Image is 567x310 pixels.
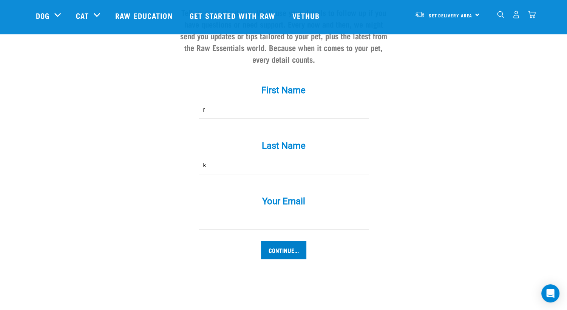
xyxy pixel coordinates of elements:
img: home-icon@2x.png [528,11,536,19]
label: Your Email [170,194,397,208]
div: Open Intercom Messenger [541,284,559,302]
input: Continue... [261,241,306,259]
span: Set Delivery Area [429,14,473,17]
a: Cat [76,10,89,21]
a: Get started with Raw [182,0,285,31]
a: Raw Education [108,0,182,31]
a: Vethub [285,0,329,31]
h4: Tell us a bit about you. We’ll use your details to follow up if you have questions or need suppor... [176,6,391,65]
img: van-moving.png [415,11,425,18]
img: home-icon-1@2x.png [497,11,504,18]
label: First Name [170,83,397,97]
label: Last Name [170,139,397,153]
a: Dog [36,10,49,21]
img: user.png [512,11,520,19]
